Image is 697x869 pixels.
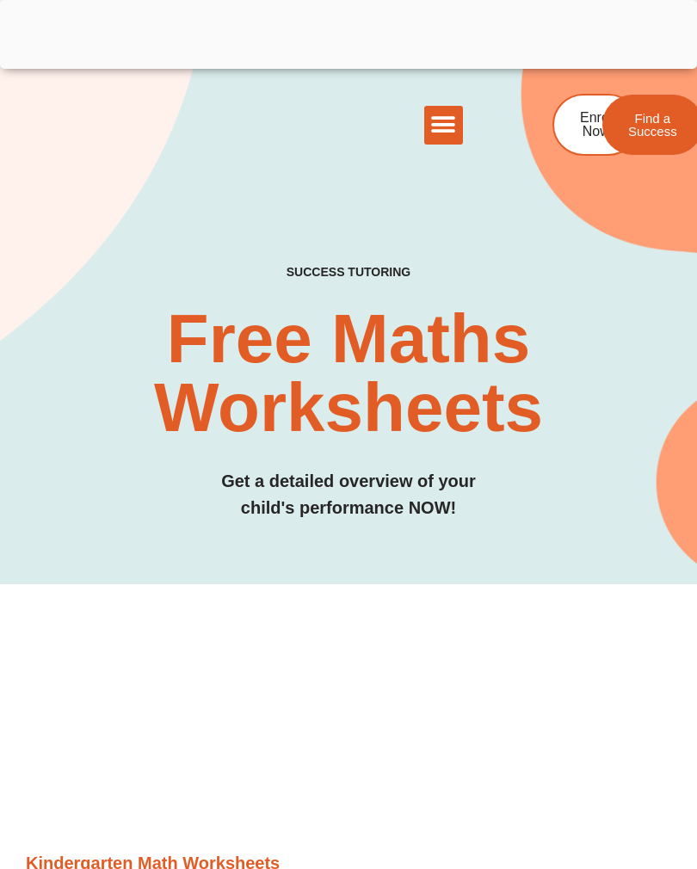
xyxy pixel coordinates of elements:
h4: SUCCESS TUTORING​ [35,265,663,280]
iframe: Advertisement [26,610,671,851]
a: Enrol Now [552,94,639,156]
div: Menu Toggle [424,106,463,145]
span: Enrol Now [580,111,612,139]
h2: Free Maths Worksheets​ [35,305,663,442]
span: Find a Success [628,112,677,138]
iframe: Chat Widget [402,675,697,869]
h3: Get a detailed overview of your child's performance NOW! [35,468,663,521]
